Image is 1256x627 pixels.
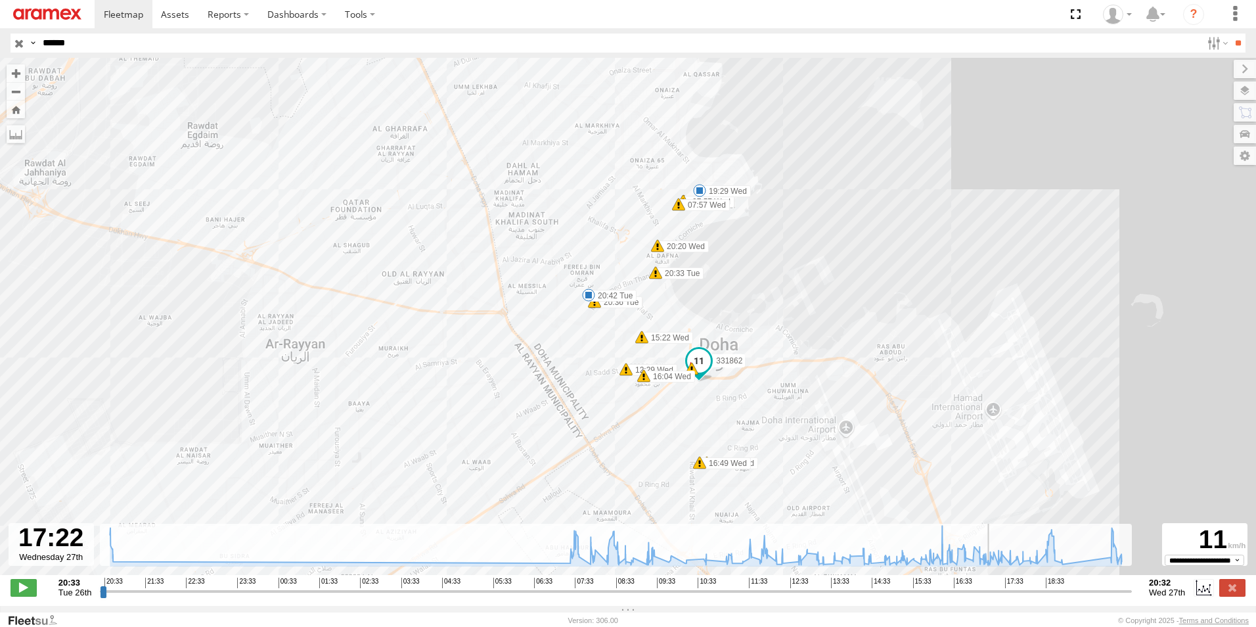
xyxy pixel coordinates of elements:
strong: 20:33 [58,578,92,588]
span: 16:33 [954,578,972,588]
span: 01:33 [319,578,338,588]
span: 23:33 [237,578,256,588]
i: ? [1183,4,1204,25]
span: 04:33 [442,578,460,588]
span: 22:33 [186,578,204,588]
label: 20:33 Tue [656,267,704,279]
span: 20:33 [104,578,123,588]
label: 20:36 Tue [594,296,642,308]
span: Tue 26th Aug 2025 [58,588,92,597]
a: Terms and Conditions [1179,616,1249,624]
div: 11 [1164,525,1245,555]
button: Zoom in [7,64,25,82]
label: 12:29 Wed [626,364,677,376]
label: 16:49 Wed [700,457,751,469]
div: Mohammed Fahim [1098,5,1136,24]
span: 07:33 [575,578,593,588]
div: Version: 306.00 [568,616,618,624]
label: Search Filter Options [1202,34,1230,53]
span: 10:33 [698,578,716,588]
strong: 20:32 [1149,578,1185,588]
span: 03:33 [401,578,420,588]
div: © Copyright 2025 - [1118,616,1249,624]
label: 16:04 Wed [644,371,695,383]
label: 20:20 Wed [658,241,709,252]
span: 06:33 [534,578,552,588]
span: 00:33 [279,578,297,588]
span: 18:33 [1046,578,1064,588]
label: Close [1219,579,1245,596]
span: Wed 27th Aug 2025 [1149,588,1185,597]
span: 02:33 [360,578,378,588]
label: Map Settings [1234,147,1256,165]
label: Measure [7,125,25,143]
label: 07:57 Wed [679,199,730,211]
div: 5 [685,362,698,375]
span: 11:33 [749,578,767,588]
span: 15:33 [913,578,931,588]
span: 17:33 [1005,578,1023,588]
label: 15:22 Wed [642,332,693,344]
span: 14:33 [872,578,890,588]
label: Search Query [28,34,38,53]
span: 21:33 [145,578,164,588]
label: 19:29 Wed [700,185,751,197]
span: 13:33 [831,578,849,588]
button: Zoom out [7,82,25,101]
a: Visit our Website [7,614,68,627]
span: 12:33 [790,578,809,588]
span: 331862 [716,356,742,365]
label: Play/Stop [11,579,37,596]
span: 08:33 [616,578,635,588]
span: 09:33 [657,578,675,588]
span: 05:33 [493,578,512,588]
img: aramex-logo.svg [13,9,81,20]
label: 20:42 Tue [589,290,637,302]
button: Zoom Home [7,101,25,118]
